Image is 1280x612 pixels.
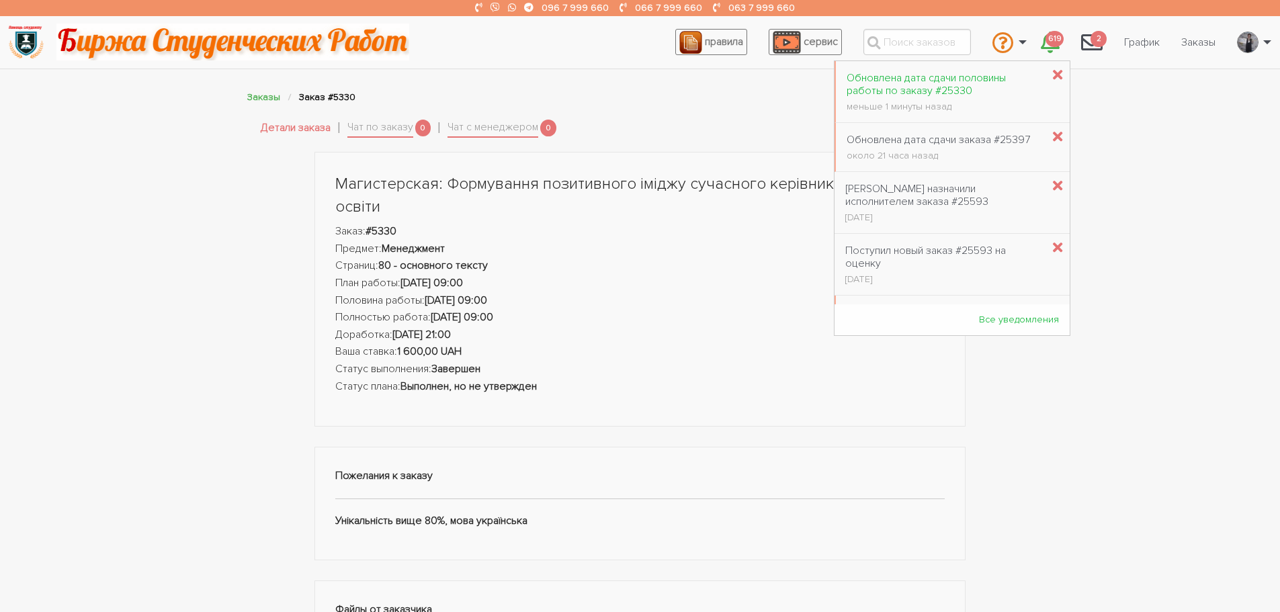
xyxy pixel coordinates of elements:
img: agreement_icon-feca34a61ba7f3d1581b08bc946b2ec1ccb426f67415f344566775c155b7f62c.png [679,31,702,54]
img: motto-2ce64da2796df845c65ce8f9480b9c9d679903764b3ca6da4b6de107518df0fe.gif [56,24,409,60]
a: Заказы [247,91,280,103]
div: Унікальність вище 80%, мова українська [314,447,966,560]
img: logo-135dea9cf721667cc4ddb0c1795e3ba8b7f362e3d0c04e2cc90b931989920324.png [7,24,44,60]
div: [PERSON_NAME] назначили исполнителем заказа #25593 [845,183,1042,208]
div: около 21 часа назад [847,151,1030,161]
a: Обновлена дата сдачи половины работы по заказу #25330 меньше 1 минуты назад [836,64,1053,120]
a: 096 7 999 660 [542,2,609,13]
li: Статус выполнения: [335,361,945,378]
div: [DATE] [845,275,1042,284]
li: План работы: [335,275,945,292]
a: Чат с менеджером [447,119,538,138]
strong: Выполнен, но не утвержден [400,380,537,393]
strong: Пожелания к заказу [335,469,433,482]
span: правила [705,35,743,48]
strong: Завершен [431,362,480,376]
a: Детали заказа [261,120,331,137]
li: Полностью работа: [335,309,945,326]
a: [PERSON_NAME] назначили исполнителем заказа #25560 [836,299,1053,354]
span: 2 [1091,31,1107,48]
a: Поступил новый заказ #25593 на оценку [DATE] [835,237,1053,292]
a: правила [675,29,747,55]
a: сервис [769,29,842,55]
a: Чат по заказу [347,119,413,138]
h1: Магистерская: Формування позитивного іміджу сучасного керівника закладу освіти [335,173,945,218]
a: Обновлена дата сдачи заказа #25397 около 21 часа назад [836,126,1041,168]
div: меньше 1 минуты назад [847,102,1042,112]
li: Предмет: [335,241,945,258]
span: сервис [804,35,838,48]
a: Заказы [1170,30,1226,55]
strong: [DATE] 09:00 [425,294,487,307]
div: [DATE] [845,213,1042,222]
strong: #5330 [366,224,396,238]
span: 619 [1046,31,1064,48]
div: Поступил новый заказ #25593 на оценку [845,245,1042,270]
a: 619 [1030,24,1070,60]
li: Ваша ставка: [335,343,945,361]
span: 0 [415,120,431,136]
li: Заказ #5330 [299,89,355,105]
a: [PERSON_NAME] назначили исполнителем заказа #25593 [DATE] [835,175,1053,230]
strong: [DATE] 09:00 [431,310,493,324]
strong: [DATE] 21:00 [392,328,451,341]
strong: 1 600,00 UAH [397,345,462,358]
li: Статус плана: [335,378,945,396]
li: Заказ: [335,223,945,241]
a: 2 [1070,24,1113,60]
img: play_icon-49f7f135c9dc9a03216cfdbccbe1e3994649169d890fb554cedf0eac35a01ba8.png [773,31,801,54]
span: 0 [540,120,556,136]
a: Все уведомления [968,307,1070,332]
li: Доработка: [335,326,945,344]
li: Половина работы: [335,292,945,310]
li: Страниц: [335,257,945,275]
div: Обновлена дата сдачи половины работы по заказу #25330 [847,72,1042,97]
div: Обновлена дата сдачи заказа #25397 [847,134,1030,146]
strong: 80 - основного тексту [378,259,488,272]
strong: [DATE] 09:00 [400,276,463,290]
img: 20171208_160937.jpg [1238,32,1258,53]
a: 066 7 999 660 [635,2,702,13]
a: График [1113,30,1170,55]
a: 063 7 999 660 [728,2,795,13]
input: Поиск заказов [863,29,971,55]
strong: Менеджмент [382,242,445,255]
